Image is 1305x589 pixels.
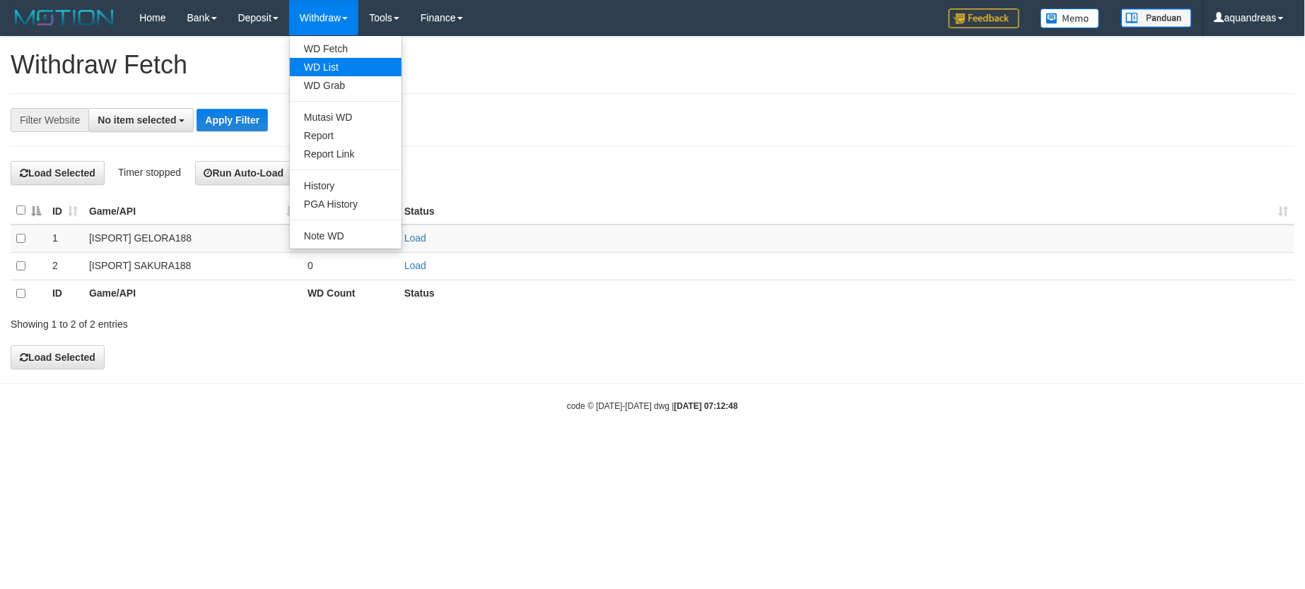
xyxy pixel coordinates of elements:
th: Game/API: activate to sort column ascending [83,197,302,225]
th: WD Count [302,280,399,307]
a: Report [290,126,402,145]
h1: Withdraw Fetch [11,51,1294,79]
a: History [290,177,402,195]
th: Game/API [83,280,302,307]
a: Load [404,260,426,271]
a: PGA History [290,195,402,213]
a: Note WD [290,227,402,245]
button: Load Selected [11,345,105,369]
th: ID [47,280,83,307]
a: WD Grab [290,76,402,95]
a: Report Link [290,145,402,163]
img: Button%20Memo.svg [1041,8,1100,28]
div: Showing 1 to 2 of 2 entries [11,311,533,331]
span: Timer stopped [118,167,181,178]
img: MOTION_logo.png [11,7,118,28]
div: Filter Website [11,108,88,132]
span: No item selected [98,114,176,126]
td: 1 [47,225,83,253]
th: Status [399,280,1294,307]
button: No item selected [88,108,194,132]
td: 2 [47,252,83,280]
a: Mutasi WD [290,108,402,126]
th: Status: activate to sort column ascending [399,197,1294,225]
img: panduan.png [1121,8,1192,28]
img: Feedback.jpg [949,8,1019,28]
a: Load [404,232,426,244]
small: code © [DATE]-[DATE] dwg | [567,401,738,411]
span: 0 [308,260,313,271]
button: Load Selected [11,161,105,185]
button: Run Auto-Load [195,161,293,185]
td: [ISPORT] SAKURA188 [83,252,302,280]
td: [ISPORT] GELORA188 [83,225,302,253]
th: ID: activate to sort column ascending [47,197,83,225]
a: WD Fetch [290,40,402,58]
button: Apply Filter [197,109,268,131]
strong: [DATE] 07:12:48 [674,401,738,411]
a: WD List [290,58,402,76]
